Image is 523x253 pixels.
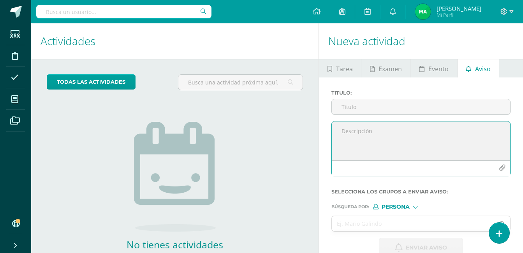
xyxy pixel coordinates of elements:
a: todas las Actividades [47,74,136,90]
span: Búsqueda por : [331,205,369,209]
h1: Nueva actividad [328,23,514,59]
span: Aviso [475,60,491,78]
a: Aviso [458,59,499,77]
img: no_activities.png [134,122,216,232]
img: 05f3b83f3a33b31b9838db5ae9964073.png [415,4,431,19]
input: Titulo [332,99,510,114]
a: Evento [410,59,457,77]
a: Examen [361,59,410,77]
span: [PERSON_NAME] [437,5,481,12]
span: Tarea [336,60,353,78]
span: Mi Perfil [437,12,481,18]
input: Busca una actividad próxima aquí... [178,75,303,90]
input: Ej. Mario Galindo [332,216,495,231]
h2: No tienes actividades [97,238,253,251]
input: Busca un usuario... [36,5,211,18]
span: Persona [382,205,410,209]
label: Selecciona los grupos a enviar aviso : [331,189,511,195]
span: Evento [428,60,449,78]
div: [object Object] [373,204,431,209]
h1: Actividades [41,23,309,59]
span: Examen [379,60,402,78]
label: Titulo : [331,90,511,96]
a: Tarea [319,59,361,77]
